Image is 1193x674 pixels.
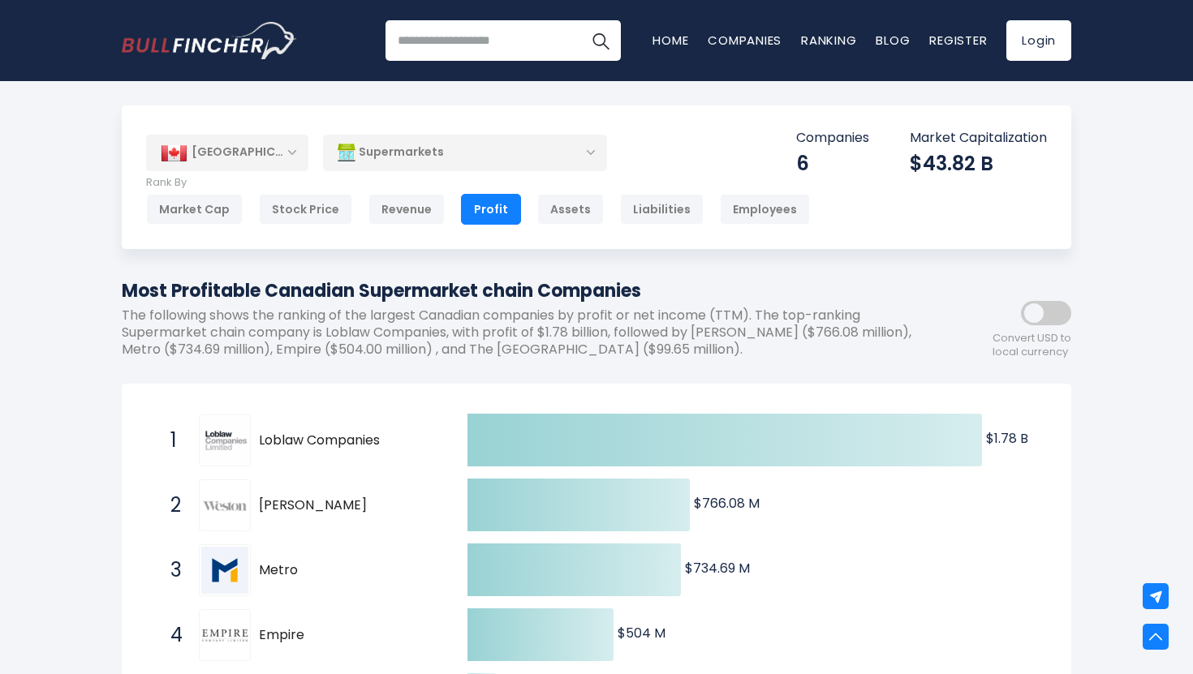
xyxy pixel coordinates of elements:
[620,194,704,225] div: Liabilities
[720,194,810,225] div: Employees
[122,22,297,59] img: Bullfincher logo
[801,32,856,49] a: Ranking
[162,556,179,584] span: 3
[146,176,810,190] p: Rank By
[122,277,925,304] h1: Most Profitable Canadian Supermarket chain Companies
[993,332,1071,359] span: Convert USD to local currency
[201,417,248,464] img: Loblaw Companies
[694,494,760,513] text: $766.08 M
[368,194,445,225] div: Revenue
[929,32,987,49] a: Register
[201,629,248,642] img: Empire
[1006,20,1071,61] a: Login
[146,194,243,225] div: Market Cap
[259,562,381,579] span: Metro
[910,130,1047,147] p: Market Capitalization
[652,32,688,49] a: Home
[259,497,381,514] span: [PERSON_NAME]
[986,429,1028,448] text: $1.78 B
[876,32,910,49] a: Blog
[910,151,1047,176] div: $43.82 B
[323,134,607,171] div: Supermarkets
[685,559,750,577] text: $734.69 M
[580,20,621,61] button: Search
[162,427,179,454] span: 1
[259,194,352,225] div: Stock Price
[461,194,521,225] div: Profit
[796,151,869,176] div: 6
[162,621,179,649] span: 4
[201,547,248,594] img: Metro
[537,194,604,225] div: Assets
[796,130,869,147] p: Companies
[162,492,179,519] span: 2
[201,499,248,513] img: George Weston
[618,624,665,642] text: $504 M
[122,307,925,358] p: The following shows the ranking of the largest Canadian companies by profit or net income (TTM). ...
[259,432,381,449] span: Loblaw Companies
[708,32,782,49] a: Companies
[146,135,308,170] div: [GEOGRAPHIC_DATA]
[259,627,381,644] span: Empire
[122,22,296,59] a: Go to homepage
